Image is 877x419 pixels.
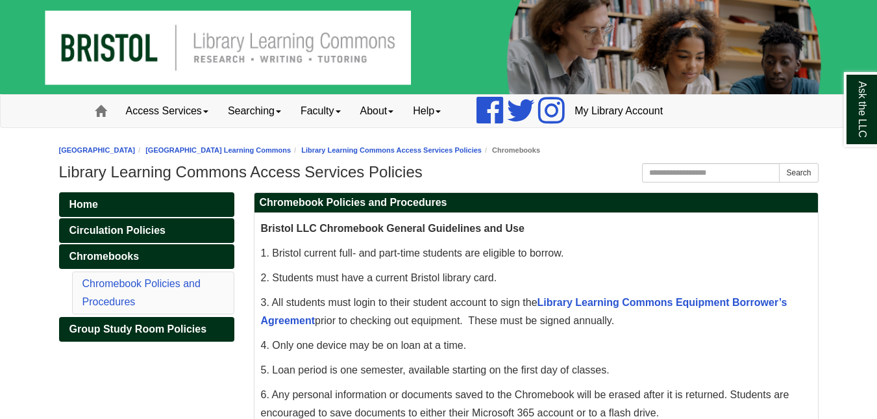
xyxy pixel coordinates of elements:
a: [GEOGRAPHIC_DATA] [59,146,136,154]
button: Search [779,163,818,183]
a: My Library Account [565,95,673,127]
span: 3. All students must login to their student account to sign the prior to checking out equipment. ... [261,297,787,326]
a: Access Services [116,95,218,127]
span: Circulation Policies [69,225,166,236]
span: Bristol LLC Chromebook General Guidelines and Use [261,223,525,234]
h1: Library Learning Commons Access Services Policies [59,163,819,181]
a: Home [59,192,234,217]
span: 5. Loan period is one semester, available starting on the first day of classes. [261,364,610,375]
span: Home [69,199,98,210]
a: Library Learning Commons Access Services Policies [301,146,482,154]
span: 1. Bristol current full- and part-time students are eligible to borrow. [261,248,564,259]
span: 2. Students must have a current Bristol library card. [261,272,497,283]
nav: breadcrumb [59,144,819,157]
li: Chromebooks [482,144,540,157]
span: 6. Any personal information or documents saved to the Chromebook will be erased after it is retur... [261,389,789,418]
a: Chromebook Policies and Procedures [82,278,201,307]
a: Circulation Policies [59,218,234,243]
span: 4. Only one device may be on loan at a time. [261,340,467,351]
a: [GEOGRAPHIC_DATA] Learning Commons [145,146,291,154]
div: Guide Pages [59,192,234,342]
a: About [351,95,404,127]
a: Faculty [291,95,351,127]
a: Group Study Room Policies [59,317,234,342]
a: Searching [218,95,291,127]
h2: Chromebook Policies and Procedures [254,193,818,213]
a: Chromebooks [59,244,234,269]
a: Help [403,95,451,127]
span: Chromebooks [69,251,140,262]
span: Group Study Room Policies [69,324,207,335]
